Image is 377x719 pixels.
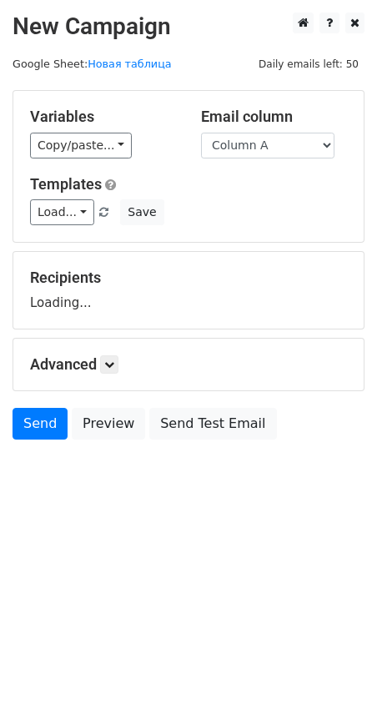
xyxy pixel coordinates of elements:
[13,58,172,70] small: Google Sheet:
[30,175,102,193] a: Templates
[88,58,171,70] a: Новая таблица
[253,58,364,70] a: Daily emails left: 50
[30,269,347,312] div: Loading...
[30,108,176,126] h5: Variables
[30,355,347,374] h5: Advanced
[201,108,347,126] h5: Email column
[13,408,68,440] a: Send
[30,269,347,287] h5: Recipients
[30,133,132,158] a: Copy/paste...
[30,199,94,225] a: Load...
[253,55,364,73] span: Daily emails left: 50
[120,199,163,225] button: Save
[149,408,276,440] a: Send Test Email
[72,408,145,440] a: Preview
[13,13,364,41] h2: New Campaign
